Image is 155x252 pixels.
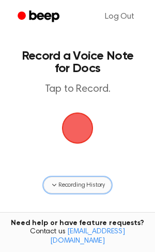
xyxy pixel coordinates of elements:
[62,113,93,144] button: Beep Logo
[50,228,125,245] a: [EMAIL_ADDRESS][DOMAIN_NAME]
[95,4,145,29] a: Log Out
[19,83,136,96] p: Tap to Record.
[43,177,112,193] button: Recording History
[19,50,136,75] h1: Record a Voice Note for Docs
[10,7,69,27] a: Beep
[58,180,105,190] span: Recording History
[6,228,149,246] span: Contact us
